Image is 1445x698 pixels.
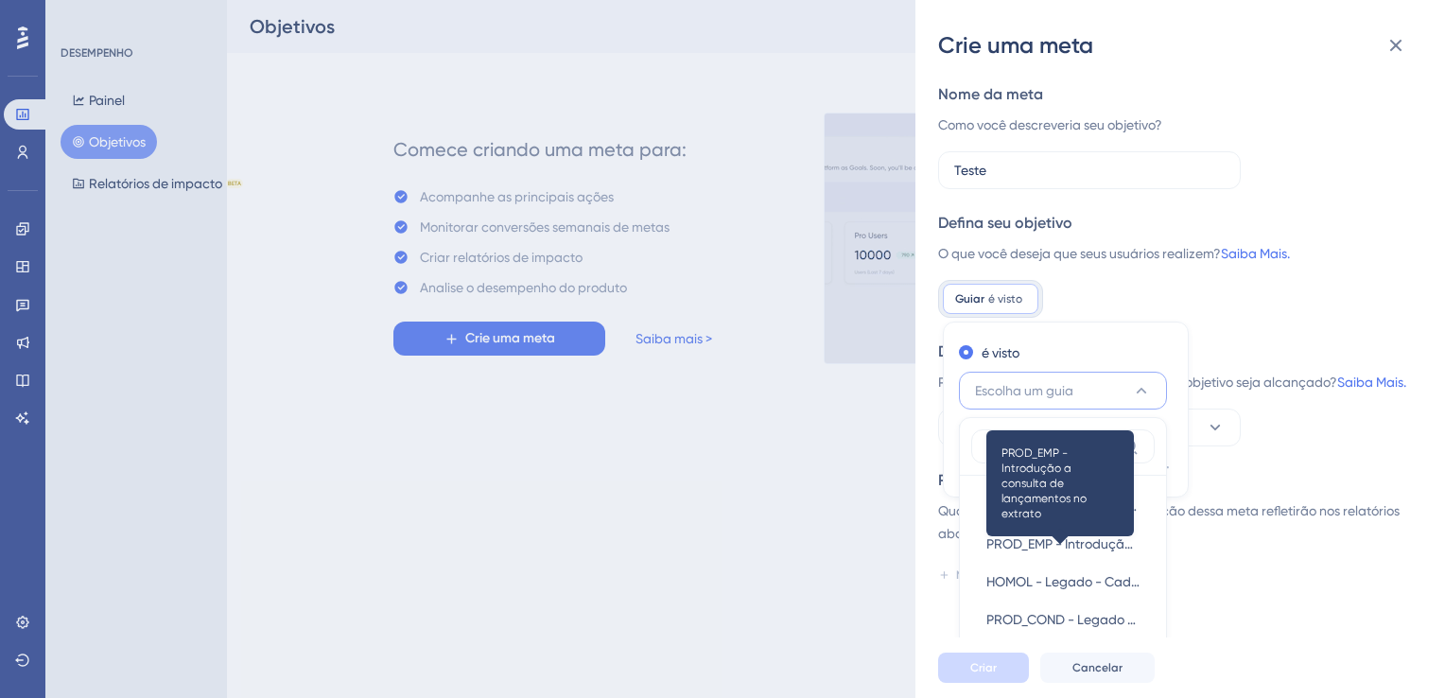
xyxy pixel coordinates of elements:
span: é visto [988,291,1022,306]
span: Cancelar [1072,660,1123,675]
span: Criar [970,660,997,675]
button: Escolha um guia [959,372,1167,410]
span: PROD_EMP - Introdução a consulta de lançamentos no extrato [986,532,1140,555]
span: Escolha um guia [975,379,1073,402]
a: Saiba Mais. [1221,246,1290,261]
div: Por qual segmento você deseja que esse objetivo seja alcançado? [938,371,1407,393]
button: PROD_EMP - Introdução a consulta de lançamentos no extratoPROD_EMP - Introdução a consulta de lan... [971,525,1155,563]
span: PROD_EMP - Introdução a consulta de lançamentos no extrato [1001,445,1119,521]
label: é visto [982,341,1019,364]
button: PROD_COND - Introdução a consulta de lançamentos no extrato [971,487,1155,525]
span: PROD_COND - Legado - Cadastro Manual - Salário Por Lote [986,608,1140,631]
div: Quaisquer alterações feitas na definição dessa meta refletirão nos relatórios abaixo. [938,499,1407,545]
button: PROD_COND - Legado - Cadastro Manual - Salário Por Lote [971,601,1155,638]
button: Cancelar [1040,653,1155,683]
button: Criar [938,653,1029,683]
button: Novo Relatório de Impacto [938,560,1071,590]
div: Como você descreveria seu objetivo? [938,113,1407,136]
span: HOMOL - Legado - Cadastro Manual - Salário Por Lote [986,570,1140,593]
input: Nome da meta [954,160,1225,181]
div: Defina seu objetivo [938,212,1407,235]
div: Defina seu público-alvo [938,340,1407,363]
div: Crie uma meta [938,30,1422,61]
button: HOMOL - Legado - Cadastro Manual - Salário Por Lote [971,563,1155,601]
a: Saiba Mais. [1337,375,1406,390]
span: Novo Relatório de Impacto [956,567,1071,583]
div: Relatórios [938,469,1407,492]
div: O que você deseja que seus usuários realizem? [938,242,1407,265]
div: Nome da meta [938,83,1407,106]
button: Todos os usuários [938,409,1241,446]
span: Guiar [955,291,984,306]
